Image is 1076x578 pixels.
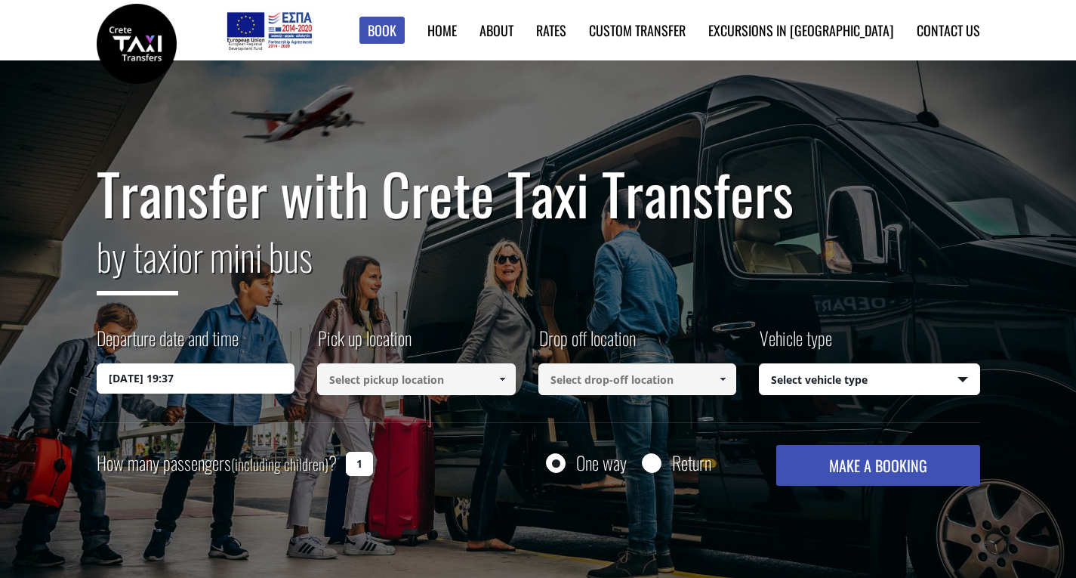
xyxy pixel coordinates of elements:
a: Excursions in [GEOGRAPHIC_DATA] [708,20,894,40]
span: Select vehicle type [760,364,979,396]
label: One way [576,453,627,472]
img: Crete Taxi Transfers | Safe Taxi Transfer Services from to Heraklion Airport, Chania Airport, Ret... [97,4,177,84]
label: Drop off location [538,325,636,363]
a: Home [427,20,457,40]
a: Rates [536,20,566,40]
h1: Transfer with Crete Taxi Transfers [97,162,980,225]
a: Book [359,17,405,45]
label: How many passengers ? [97,445,337,482]
a: Show All Items [711,363,735,395]
span: by taxi [97,227,178,295]
input: Select drop-off location [538,363,737,395]
label: Departure date and time [97,325,239,363]
a: Contact us [917,20,980,40]
label: Pick up location [317,325,412,363]
small: (including children) [231,453,328,475]
a: About [479,20,513,40]
label: Vehicle type [759,325,832,363]
input: Select pickup location [317,363,516,395]
button: MAKE A BOOKING [776,445,979,486]
a: Custom Transfer [589,20,686,40]
a: Crete Taxi Transfers | Safe Taxi Transfer Services from to Heraklion Airport, Chania Airport, Ret... [97,34,177,50]
h2: or mini bus [97,225,980,307]
label: Return [672,453,711,472]
img: e-bannersEUERDF180X90.jpg [224,8,314,53]
a: Show All Items [489,363,514,395]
